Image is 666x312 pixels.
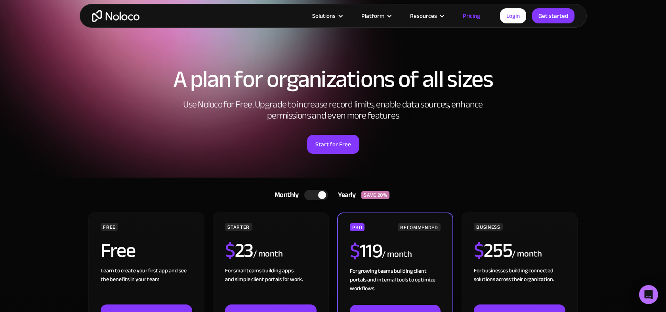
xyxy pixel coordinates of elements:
[328,189,361,201] div: Yearly
[400,11,453,21] div: Resources
[474,241,512,260] h2: 255
[398,223,440,231] div: RECOMMENDED
[101,223,118,231] div: FREE
[265,189,305,201] div: Monthly
[351,11,400,21] div: Platform
[312,11,336,21] div: Solutions
[101,266,192,304] div: Learn to create your first app and see the benefits in your team ‍
[225,241,253,260] h2: 23
[225,232,235,269] span: $
[225,223,252,231] div: STARTER
[92,10,139,22] a: home
[382,248,412,261] div: / month
[253,248,283,260] div: / month
[639,285,658,304] div: Open Intercom Messenger
[101,241,135,260] h2: Free
[361,191,389,199] div: SAVE 20%
[361,11,384,21] div: Platform
[350,232,360,270] span: $
[512,248,542,260] div: / month
[500,8,526,23] a: Login
[532,8,574,23] a: Get started
[88,67,579,91] h1: A plan for organizations of all sizes
[307,135,359,154] a: Start for Free
[225,266,316,304] div: For small teams building apps and simple client portals for work. ‍
[474,223,502,231] div: BUSINESS
[474,232,484,269] span: $
[175,99,492,121] h2: Use Noloco for Free. Upgrade to increase record limits, enable data sources, enhance permissions ...
[410,11,437,21] div: Resources
[350,241,382,261] h2: 119
[302,11,351,21] div: Solutions
[350,267,440,305] div: For growing teams building client portals and internal tools to optimize workflows.
[453,11,490,21] a: Pricing
[474,266,565,304] div: For businesses building connected solutions across their organization. ‍
[350,223,364,231] div: PRO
